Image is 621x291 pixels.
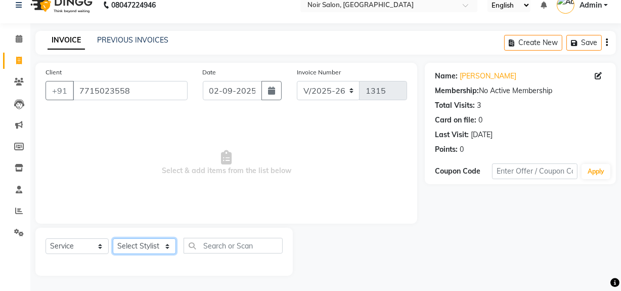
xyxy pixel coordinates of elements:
div: No Active Membership [435,86,606,96]
input: Enter Offer / Coupon Code [492,163,578,179]
a: PREVIOUS INVOICES [97,35,168,45]
div: Card on file: [435,115,476,126]
label: Client [46,68,62,77]
div: Total Visits: [435,100,475,111]
div: Membership: [435,86,479,96]
div: 0 [478,115,482,126]
div: Name: [435,71,458,81]
div: 3 [477,100,481,111]
button: Apply [582,164,610,179]
label: Date [203,68,216,77]
a: [PERSON_NAME] [460,71,516,81]
button: +91 [46,81,74,100]
label: Invoice Number [297,68,341,77]
span: Select & add items from the list below [46,112,407,214]
input: Search or Scan [184,238,283,254]
button: Create New [504,35,562,51]
div: 0 [460,144,464,155]
div: Last Visit: [435,130,469,140]
div: Coupon Code [435,166,492,177]
input: Search by Name/Mobile/Email/Code [73,81,188,100]
div: [DATE] [471,130,493,140]
a: INVOICE [48,31,85,50]
button: Save [566,35,602,51]
div: Points: [435,144,458,155]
